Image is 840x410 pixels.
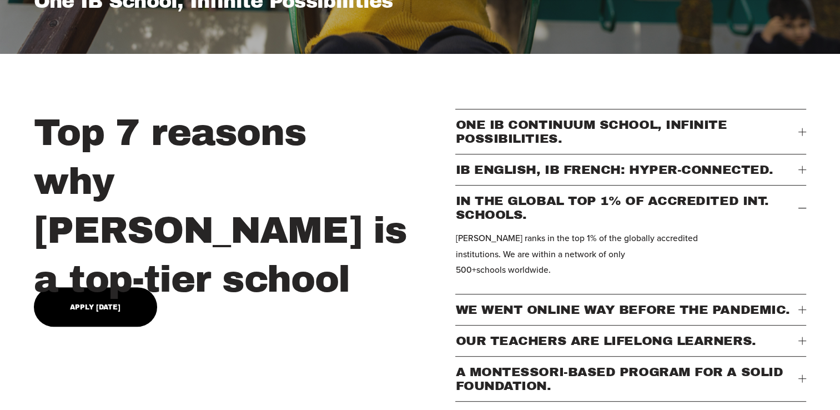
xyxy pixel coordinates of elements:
[34,109,450,304] h2: Top 7 reasons why [PERSON_NAME] is a top-tier school
[455,357,806,401] button: A MONTESSORI-BASED PROGRAM FOR A SOLID FOUNDATION.
[455,163,798,177] span: IB ENGLISH, IB FRENCH: HYPER-CONNECTED.
[455,334,798,348] span: OUR TEACHERS ARE LIFELONG LEARNERS.
[455,326,806,356] button: OUR TEACHERS ARE LIFELONG LEARNERS.
[34,287,158,327] a: Apply [DATE]
[455,194,798,222] span: IN THE GLOBAL TOP 1% OF ACCREDITED INT. SCHOOLS.
[455,294,806,325] button: WE WENT ONLINE WAY BEFORE THE PANDEMIC.
[455,154,806,185] button: IB ENGLISH, IB FRENCH: HYPER-CONNECTED.
[455,186,806,230] button: IN THE GLOBAL TOP 1% OF ACCREDITED INT. SCHOOLS.
[455,230,806,293] div: IN THE GLOBAL TOP 1% OF ACCREDITED INT. SCHOOLS.
[455,109,806,154] button: ONE IB CONTINUUM SCHOOL, INFINITE POSSIBILITIES.
[455,230,701,277] p: [PERSON_NAME] ranks in the top 1% of the globally accredited institutions. We are within a networ...
[455,365,798,393] span: A MONTESSORI-BASED PROGRAM FOR A SOLID FOUNDATION.
[455,118,798,146] span: ONE IB CONTINUUM SCHOOL, INFINITE POSSIBILITIES.
[455,303,798,317] span: WE WENT ONLINE WAY BEFORE THE PANDEMIC.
